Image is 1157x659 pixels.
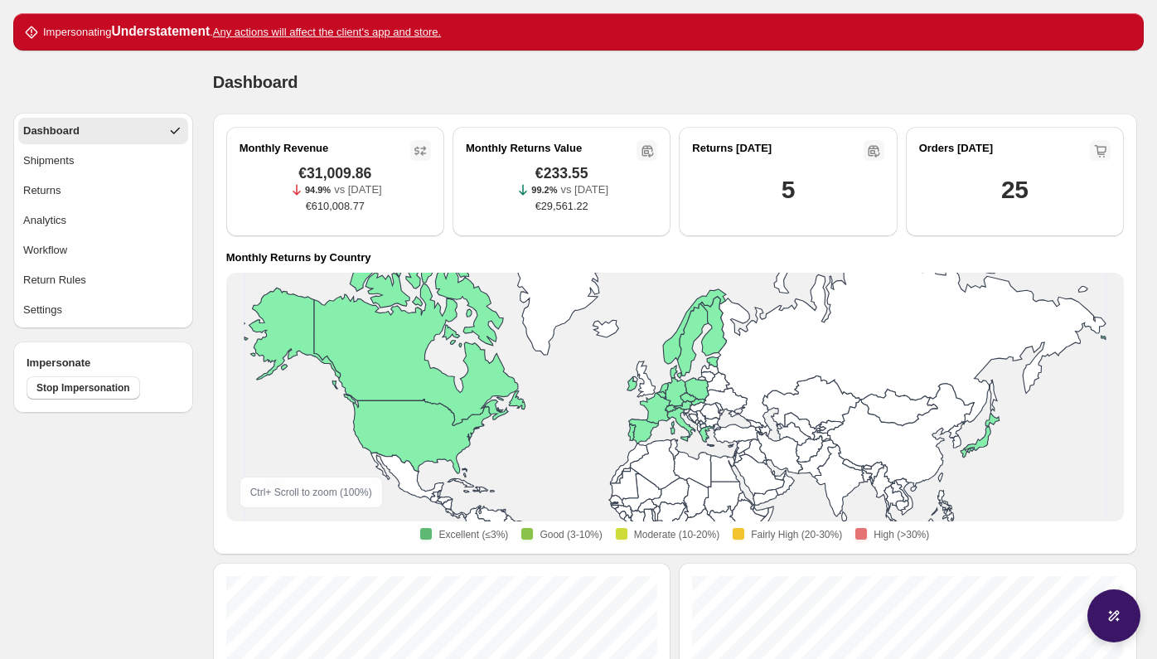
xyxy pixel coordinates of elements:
[540,528,602,541] span: Good (3-10%)
[240,140,329,157] h2: Monthly Revenue
[18,118,188,144] button: Dashboard
[692,140,772,157] h2: Returns [DATE]
[23,123,80,139] span: Dashboard
[466,140,582,157] h2: Monthly Returns Value
[23,182,61,199] span: Returns
[305,185,331,195] span: 94.9%
[23,242,67,259] span: Workflow
[306,198,365,215] span: €610,008.77
[226,250,371,266] h4: Monthly Returns by Country
[18,297,188,323] button: Settings
[560,182,608,198] p: vs [DATE]
[23,212,66,229] span: Analytics
[111,24,210,38] strong: Understatement
[23,272,86,288] span: Return Rules
[23,153,74,169] span: Shipments
[36,381,130,395] span: Stop Impersonation
[531,185,557,195] span: 99.2%
[23,302,62,318] span: Settings
[213,73,298,91] span: Dashboard
[438,528,508,541] span: Excellent (≤3%)
[240,477,383,508] div: Ctrl + Scroll to zoom ( 100 %)
[334,182,382,198] p: vs [DATE]
[18,267,188,293] button: Return Rules
[18,237,188,264] button: Workflow
[782,173,795,206] h1: 5
[919,140,993,157] h2: Orders [DATE]
[27,376,140,400] button: Stop Impersonation
[43,23,441,41] p: Impersonating .
[18,207,188,234] button: Analytics
[18,177,188,204] button: Returns
[634,528,719,541] span: Moderate (10-20%)
[213,26,441,38] u: Any actions will affect the client's app and store.
[535,165,588,182] span: €233.55
[1001,173,1029,206] h1: 25
[298,165,371,182] span: €31,009.86
[751,528,842,541] span: Fairly High (20-30%)
[874,528,929,541] span: High (>30%)
[535,198,588,215] span: €29,561.22
[27,355,180,371] h4: Impersonate
[18,148,188,174] button: Shipments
